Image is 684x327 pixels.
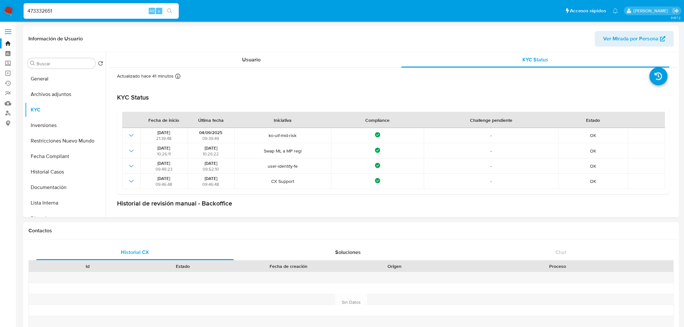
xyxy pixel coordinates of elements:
[335,248,361,256] span: Soluciones
[25,180,106,195] button: Documentación
[121,248,149,256] span: Historial CX
[163,6,176,16] button: search-icon
[37,61,93,67] input: Buscar
[45,263,131,269] div: Id
[235,263,342,269] div: Fecha de creación
[25,133,106,149] button: Restricciones Nuevo Mundo
[351,263,437,269] div: Origen
[25,211,106,226] button: Direcciones
[555,248,566,256] span: Chat
[25,102,106,118] button: KYC
[158,8,160,14] span: s
[149,8,155,14] span: Alt
[25,71,106,87] button: General
[25,149,106,164] button: Fecha Compliant
[28,36,83,42] h1: Información de Usuario
[98,61,103,68] button: Volver al orden por defecto
[30,61,35,66] button: Buscar
[25,118,106,133] button: Inversiones
[595,31,674,47] button: Ver Mirada por Persona
[140,263,226,269] div: Estado
[613,8,618,14] a: Notificaciones
[242,56,261,63] span: Usuario
[672,7,679,14] a: Salir
[117,73,174,79] p: Actualizado hace 41 minutos
[28,227,674,234] h1: Contactos
[25,195,106,211] button: Lista Interna
[634,8,670,14] p: andres.vilosio@mercadolibre.com
[570,7,606,14] span: Accesos rápidos
[24,7,179,15] input: Buscar usuario o caso...
[25,87,106,102] button: Archivos adjuntos
[522,56,548,63] span: KYC Status
[446,263,669,269] div: Proceso
[603,31,658,47] span: Ver Mirada por Persona
[25,164,106,180] button: Historial Casos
